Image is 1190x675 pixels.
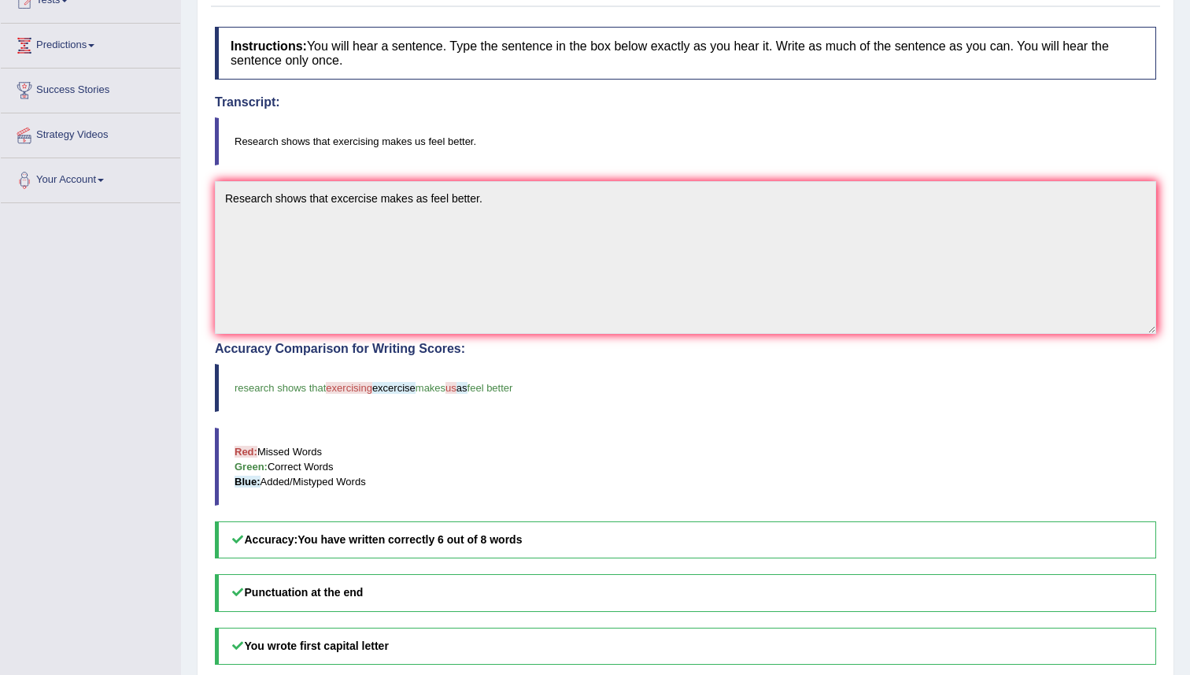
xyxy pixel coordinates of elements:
span: feel better [468,382,513,394]
span: excercise [372,382,416,394]
h4: Transcript: [215,95,1156,109]
a: Your Account [1,158,180,198]
b: Red: [235,446,257,458]
span: makes [416,382,445,394]
span: research shows that [235,382,326,394]
span: as [456,382,468,394]
a: Success Stories [1,69,180,108]
blockquote: Missed Words Correct Words Added/Mistyped Words [215,428,1156,506]
span: exercising [326,382,372,394]
b: You have written correctly 6 out of 8 words [297,533,522,546]
a: Predictions [1,24,180,63]
a: Strategy Videos [1,113,180,153]
h5: Punctuation at the end [215,574,1156,611]
span: us [445,382,456,394]
blockquote: Research shows that exercising makes us feel better. [215,117,1156,165]
b: Green: [235,461,268,473]
b: Blue: [235,476,261,488]
h5: You wrote first capital letter [215,628,1156,665]
b: Instructions: [231,39,307,53]
h5: Accuracy: [215,521,1156,558]
h4: Accuracy Comparison for Writing Scores: [215,342,1156,356]
h4: You will hear a sentence. Type the sentence in the box below exactly as you hear it. Write as muc... [215,27,1156,80]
